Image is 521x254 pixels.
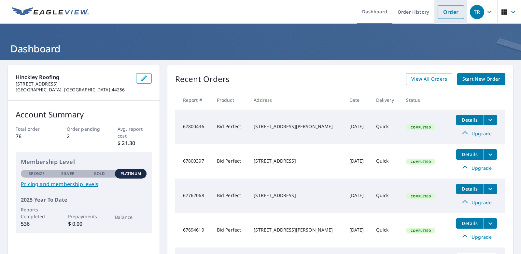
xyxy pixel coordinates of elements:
[16,73,131,81] p: Hinckley Roofing
[460,130,493,138] span: Upgrade
[462,75,500,83] span: Start New Order
[67,132,101,140] p: 2
[401,90,451,110] th: Status
[456,149,484,160] button: detailsBtn-67800397
[484,218,497,229] button: filesDropdownBtn-67694619
[456,128,497,139] a: Upgrade
[407,159,434,164] span: Completed
[21,206,52,220] p: Reports Completed
[16,132,49,140] p: 76
[406,73,452,85] a: View All Orders
[212,144,249,179] td: Bid Perfect
[484,184,497,194] button: filesDropdownBtn-67762068
[344,110,371,144] td: [DATE]
[175,90,212,110] th: Report #
[484,115,497,125] button: filesDropdownBtn-67800436
[16,87,131,93] p: [GEOGRAPHIC_DATA], [GEOGRAPHIC_DATA] 44256
[115,214,146,221] p: Balance
[175,73,230,85] p: Recent Orders
[68,220,99,228] p: $ 0.00
[344,144,371,179] td: [DATE]
[344,179,371,213] td: [DATE]
[254,158,339,164] div: [STREET_ADDRESS]
[456,163,497,173] a: Upgrade
[411,75,447,83] span: View All Orders
[456,197,497,208] a: Upgrade
[407,194,434,198] span: Completed
[175,110,212,144] td: 67800436
[67,126,101,132] p: Order pending
[438,5,464,19] a: Order
[118,126,151,139] p: Avg. report cost
[120,171,141,177] p: Platinum
[212,179,249,213] td: Bid Perfect
[460,199,493,207] span: Upgrade
[344,90,371,110] th: Date
[16,81,131,87] p: [STREET_ADDRESS]
[371,110,401,144] td: Quick
[460,151,480,157] span: Details
[254,227,339,233] div: [STREET_ADDRESS][PERSON_NAME]
[212,110,249,144] td: Bid Perfect
[212,90,249,110] th: Product
[456,232,497,242] a: Upgrade
[16,109,152,120] p: Account Summary
[470,5,484,19] div: TR
[457,73,505,85] a: Start New Order
[94,171,105,177] p: Gold
[407,228,434,233] span: Completed
[456,184,484,194] button: detailsBtn-67762068
[371,213,401,247] td: Quick
[61,171,75,177] p: Silver
[12,7,89,17] img: EV Logo
[254,192,339,199] div: [STREET_ADDRESS]
[28,171,45,177] p: Bronze
[456,218,484,229] button: detailsBtn-67694619
[21,180,147,188] a: Pricing and membership levels
[175,213,212,247] td: 67694619
[460,117,480,123] span: Details
[21,157,147,166] p: Membership Level
[484,149,497,160] button: filesDropdownBtn-67800397
[460,186,480,192] span: Details
[68,213,99,220] p: Prepayments
[371,179,401,213] td: Quick
[16,126,49,132] p: Total order
[212,213,249,247] td: Bid Perfect
[456,115,484,125] button: detailsBtn-67800436
[248,90,344,110] th: Address
[460,220,480,226] span: Details
[8,42,513,55] h1: Dashboard
[21,220,52,228] p: 536
[460,164,493,172] span: Upgrade
[175,179,212,213] td: 67762068
[371,144,401,179] td: Quick
[118,139,151,147] p: $ 21.30
[21,196,147,204] p: 2025 Year To Date
[254,123,339,130] div: [STREET_ADDRESS][PERSON_NAME]
[344,213,371,247] td: [DATE]
[407,125,434,129] span: Completed
[371,90,401,110] th: Delivery
[175,144,212,179] td: 67800397
[460,233,493,241] span: Upgrade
